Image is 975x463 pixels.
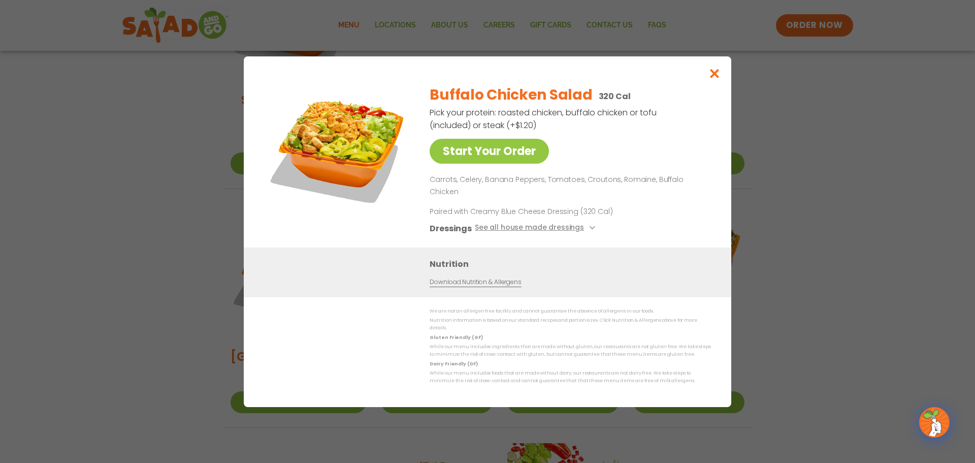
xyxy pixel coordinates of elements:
p: Nutrition information is based on our standard recipes and portion sizes. Click Nutrition & Aller... [430,317,711,332]
a: Start Your Order [430,139,549,164]
a: Download Nutrition & Allergens [430,277,521,287]
p: While our menu includes foods that are made without dairy, our restaurants are not dairy free. We... [430,369,711,385]
p: We are not an allergen free facility and cannot guarantee the absence of allergens in our foods. [430,307,711,315]
strong: Dairy Friendly (DF) [430,360,477,366]
h2: Buffalo Chicken Salad [430,84,592,106]
p: Paired with Creamy Blue Cheese Dressing (320 Cal) [430,206,617,217]
img: wpChatIcon [920,408,949,437]
h3: Nutrition [430,257,716,270]
p: Carrots, Celery, Banana Peppers, Tomatoes, Croutons, Romaine, Buffalo Chicken [430,174,707,198]
p: 320 Cal [599,90,631,103]
strong: Gluten Friendly (GF) [430,334,482,340]
button: See all house made dressings [475,222,598,234]
p: Pick your protein: roasted chicken, buffalo chicken or tofu (included) or steak (+$1.20) [430,106,658,132]
button: Close modal [698,56,731,90]
img: Featured product photo for Buffalo Chicken Salad [267,77,409,219]
h3: Dressings [430,222,472,234]
p: While our menu includes ingredients that are made without gluten, our restaurants are not gluten ... [430,343,711,359]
